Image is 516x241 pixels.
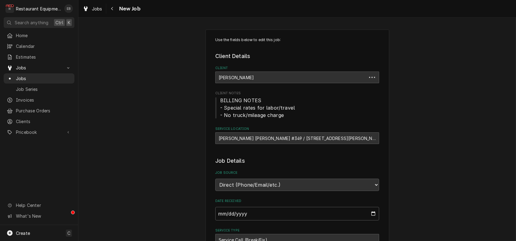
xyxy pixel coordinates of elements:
[16,6,61,12] div: Restaurant Equipment Diagnostics
[215,126,379,144] div: Service Location
[6,4,14,13] div: R
[215,199,379,220] div: Date Received
[16,129,62,135] span: Pricebook
[4,73,74,84] a: Jobs
[215,37,379,43] p: Use the fields below to edit this job:
[215,157,379,165] legend: Job Details
[4,116,74,126] a: Clients
[15,19,48,26] span: Search anything
[220,97,295,118] span: BILLING NOTES - Special rates for labor/travel - No truck/mileage charge
[215,52,379,60] legend: Client Details
[215,228,379,233] label: Service Type
[64,4,73,13] div: EB
[16,54,71,60] span: Estimates
[67,230,70,236] span: C
[16,32,71,39] span: Home
[16,86,71,92] span: Job Series
[215,170,379,191] div: Job Source
[215,91,379,119] div: Client Notes
[215,66,379,71] label: Client
[215,97,379,119] span: Client Notes
[6,4,14,13] div: Restaurant Equipment Diagnostics's Avatar
[64,4,73,13] div: Emily Bird's Avatar
[4,52,74,62] a: Estimates
[4,84,74,94] a: Job Series
[215,126,379,131] label: Service Location
[80,4,105,14] a: Jobs
[215,199,379,204] label: Date Received
[4,63,74,73] a: Go to Jobs
[16,202,71,208] span: Help Center
[16,43,71,49] span: Calendar
[4,17,74,28] button: Search anythingCtrlK
[117,5,141,13] span: New Job
[68,19,70,26] span: K
[215,207,379,220] input: yyyy-mm-dd
[215,66,379,83] div: Client
[4,211,74,221] a: Go to What's New
[215,170,379,175] label: Job Source
[16,75,71,82] span: Jobs
[215,132,379,144] div: Elkins Bob Evans #349 / 722 Beverly Pike, Elkins, WV 26241
[4,200,74,210] a: Go to Help Center
[4,106,74,116] a: Purchase Orders
[4,41,74,51] a: Calendar
[16,118,71,125] span: Clients
[16,64,62,71] span: Jobs
[16,107,71,114] span: Purchase Orders
[4,95,74,105] a: Invoices
[107,4,117,14] button: Navigate back
[16,97,71,103] span: Invoices
[4,127,74,137] a: Go to Pricebook
[215,72,379,83] div: Bob Evans
[16,231,30,236] span: Create
[16,213,71,219] span: What's New
[4,30,74,41] a: Home
[55,19,63,26] span: Ctrl
[215,91,379,96] span: Client Notes
[92,6,102,12] span: Jobs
